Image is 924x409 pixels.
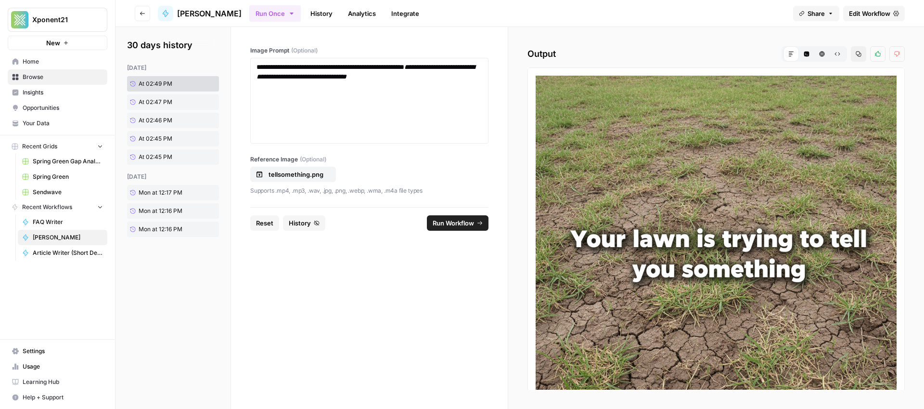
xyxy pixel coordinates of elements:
[23,119,103,128] span: Your Data
[849,9,890,18] span: Edit Workflow
[8,343,107,359] a: Settings
[256,218,273,228] span: Reset
[127,64,219,72] div: [DATE]
[127,76,199,92] a: At 02:49 PM
[249,5,301,22] button: Run Once
[127,94,199,110] a: At 02:47 PM
[127,131,199,146] a: At 02:45 PM
[139,134,172,143] span: At 02:45 PM
[127,203,199,219] a: Mon at 12:16 PM
[342,6,382,21] a: Analytics
[33,172,103,181] span: Spring Green
[8,36,107,50] button: New
[385,6,425,21] a: Integrate
[23,104,103,112] span: Opportunities
[8,116,107,131] a: Your Data
[33,218,103,226] span: FAQ Writer
[8,359,107,374] a: Usage
[250,186,488,196] p: Supports .mp4, .mp3, .wav, .jpg, .png, .webp, .wma, .m4a file types
[23,378,103,386] span: Learning Hub
[427,215,488,231] button: Run Workflow
[18,154,107,169] a: Spring Green Gap Analysis Old
[22,203,72,211] span: Recent Workflows
[32,15,90,25] span: Xponent21
[8,139,107,154] button: Recent Grids
[23,362,103,371] span: Usage
[300,155,326,164] span: (Optional)
[46,38,60,48] span: New
[808,9,825,18] span: Share
[139,188,182,197] span: Mon at 12:17 PM
[843,6,905,21] a: Edit Workflow
[8,69,107,85] a: Browse
[289,218,311,228] span: History
[22,142,57,151] span: Recent Grids
[127,39,219,52] h2: 30 days history
[8,54,107,69] a: Home
[23,88,103,97] span: Insights
[23,73,103,81] span: Browse
[139,98,172,106] span: At 02:47 PM
[139,153,172,161] span: At 02:45 PM
[23,393,103,402] span: Help + Support
[250,215,279,231] button: Reset
[18,245,107,261] a: Article Writer (Short Description and Tie In Test)
[793,6,839,21] button: Share
[8,200,107,214] button: Recent Workflows
[23,347,103,356] span: Settings
[8,374,107,390] a: Learning Hub
[305,6,338,21] a: History
[139,79,172,88] span: At 02:49 PM
[18,185,107,200] a: Sendwave
[139,116,172,125] span: At 02:46 PM
[265,170,327,179] p: tellsomething.png
[283,215,325,231] button: History
[18,169,107,185] a: Spring Green
[23,57,103,66] span: Home
[158,6,242,21] a: [PERSON_NAME]
[8,100,107,116] a: Opportunities
[8,8,107,32] button: Workspace: Xponent21
[127,113,199,128] a: At 02:46 PM
[127,185,199,200] a: Mon at 12:17 PM
[250,155,488,164] label: Reference Image
[18,214,107,230] a: FAQ Writer
[291,46,318,55] span: (Optional)
[11,11,28,28] img: Xponent21 Logo
[250,46,488,55] label: Image Prompt
[127,222,199,237] a: Mon at 12:16 PM
[33,249,103,257] span: Article Writer (Short Description and Tie In Test)
[250,167,336,182] button: tellsomething.png
[527,46,905,62] h2: Output
[33,233,103,242] span: [PERSON_NAME]
[127,172,219,181] div: [DATE]
[433,218,474,228] span: Run Workflow
[33,188,103,197] span: Sendwave
[127,149,199,165] a: At 02:45 PM
[33,157,103,166] span: Spring Green Gap Analysis Old
[8,390,107,405] button: Help + Support
[139,207,182,215] span: Mon at 12:16 PM
[139,225,182,234] span: Mon at 12:16 PM
[177,8,242,19] span: [PERSON_NAME]
[18,230,107,245] a: [PERSON_NAME]
[8,85,107,100] a: Insights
